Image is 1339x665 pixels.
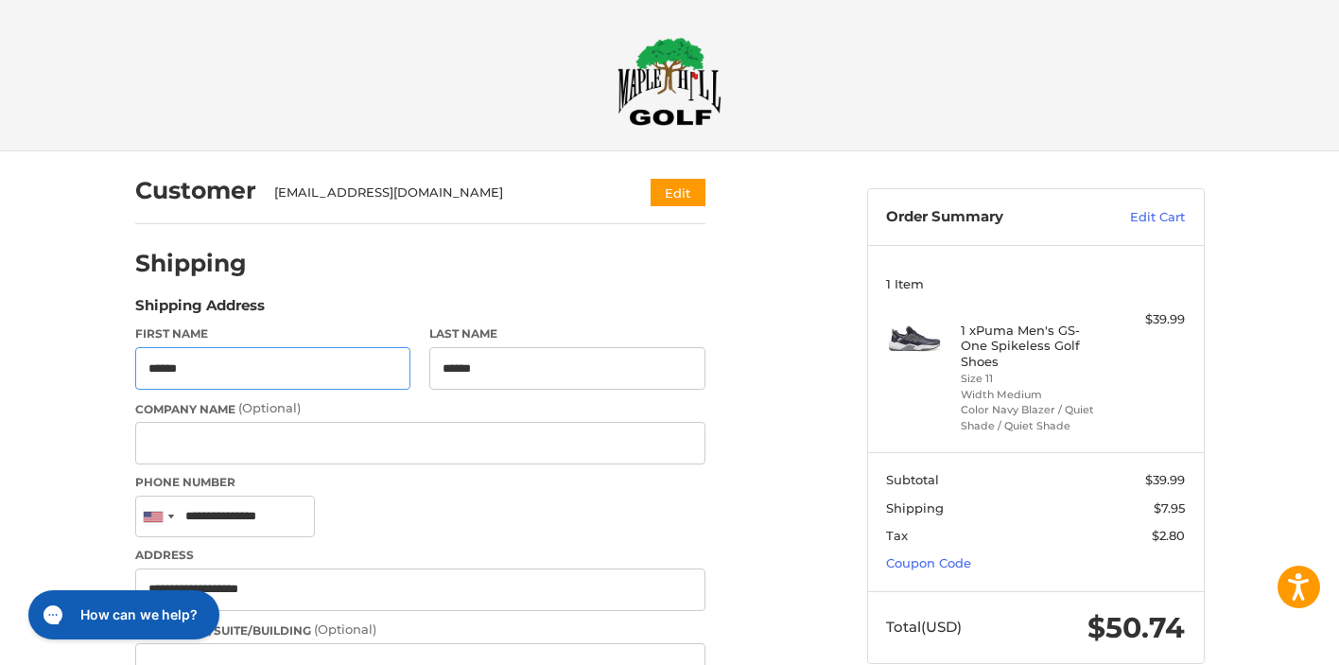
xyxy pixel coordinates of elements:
small: (Optional) [314,621,376,637]
span: $50.74 [1087,610,1185,645]
span: $39.99 [1145,472,1185,487]
li: Width Medium [961,387,1105,403]
small: (Optional) [238,400,301,415]
label: Address [135,547,705,564]
a: Coupon Code [886,555,971,570]
span: Subtotal [886,472,939,487]
h3: Order Summary [886,208,1089,227]
span: Tax [886,528,908,543]
span: Total (USD) [886,618,962,636]
span: Shipping [886,500,944,516]
li: Size 11 [961,371,1105,387]
span: $7.95 [1154,500,1185,516]
label: Phone Number [135,474,705,491]
label: Company Name [135,399,705,418]
label: First Name [135,325,411,342]
h2: Customer [135,176,256,205]
label: Last Name [429,325,705,342]
a: Edit Cart [1089,208,1185,227]
h3: 1 Item [886,276,1185,291]
h4: 1 x Puma Men's GS-One Spikeless Golf Shoes [961,323,1105,369]
label: Apartment/Suite/Building [135,621,705,639]
h2: Shipping [135,249,247,278]
button: Edit [651,179,705,206]
div: [EMAIL_ADDRESS][DOMAIN_NAME] [274,184,614,202]
li: Color Navy Blazer / Quiet Shade / Quiet Shade [961,402,1105,433]
img: Maple Hill Golf [617,37,722,126]
iframe: Gorgias live chat messenger [19,584,229,646]
legend: Shipping Address [135,295,265,325]
div: $39.99 [1110,310,1185,329]
span: $2.80 [1152,528,1185,543]
div: United States: +1 [136,497,180,537]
